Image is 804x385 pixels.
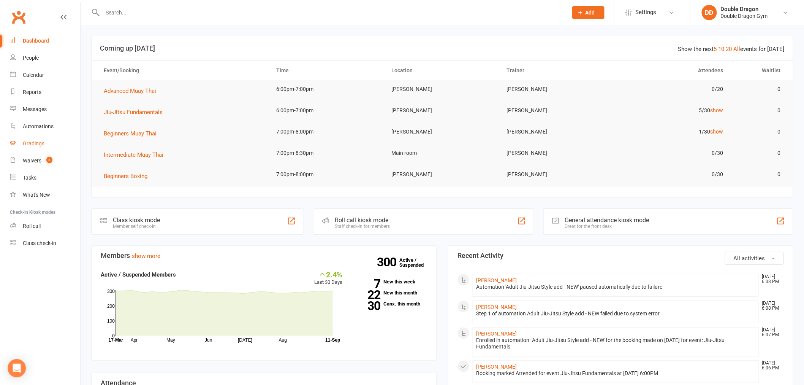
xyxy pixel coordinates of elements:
[354,279,427,284] a: 7New this week
[721,13,768,19] div: Double Dragon Gym
[132,253,160,259] a: show more
[476,304,517,310] a: [PERSON_NAME]
[101,271,176,278] strong: Active / Suspended Members
[758,328,783,337] time: [DATE] 6:07 PM
[725,252,784,265] button: All activities
[721,6,768,13] div: Double Dragon
[23,175,36,181] div: Tasks
[500,102,615,119] td: [PERSON_NAME]
[615,61,730,80] th: Attendees
[385,61,500,80] th: Location
[615,102,730,119] td: 5/30
[730,61,787,80] th: Waitlist
[10,101,80,118] a: Messages
[500,80,615,98] td: [PERSON_NAME]
[476,331,517,337] a: [PERSON_NAME]
[615,123,730,141] td: 1/30
[354,301,427,306] a: 30Canx. this month
[730,102,787,119] td: 0
[476,310,755,317] div: Step 1 of automation Adult Jiu-Jitsu Style add - NEW failed due to system error
[10,49,80,67] a: People
[500,165,615,183] td: [PERSON_NAME]
[385,102,500,119] td: [PERSON_NAME]
[9,8,28,27] a: Clubworx
[101,252,427,259] h3: Members
[714,46,717,52] a: 5
[399,252,433,273] a: 300Active / Suspended
[719,46,725,52] a: 10
[730,165,787,183] td: 0
[476,337,755,350] div: Enrolled in automation: 'Adult Jiu-Jitsu Style add - NEW' for the booking made on [DATE] for even...
[385,80,500,98] td: [PERSON_NAME]
[23,106,47,112] div: Messages
[710,129,723,135] a: show
[270,102,385,119] td: 6:00pm-7:00pm
[23,55,39,61] div: People
[730,123,787,141] td: 0
[500,144,615,162] td: [PERSON_NAME]
[565,224,649,229] div: Great for the front desk
[10,186,80,204] a: What's New
[104,173,147,180] span: Beginners Boxing
[23,223,41,229] div: Roll call
[23,240,56,246] div: Class check-in
[104,130,157,137] span: Beginners Muay Thai
[385,123,500,141] td: [PERSON_NAME]
[726,46,732,52] a: 20
[636,4,657,21] span: Settings
[354,278,381,290] strong: 7
[100,7,562,18] input: Search...
[734,255,765,262] span: All activities
[734,46,741,52] a: All
[730,144,787,162] td: 0
[10,169,80,186] a: Tasks
[758,301,783,311] time: [DATE] 6:08 PM
[758,274,783,284] time: [DATE] 6:08 PM
[615,144,730,162] td: 0/30
[10,235,80,252] a: Class kiosk mode
[10,84,80,101] a: Reports
[565,216,649,224] div: General attendance kiosk mode
[354,290,427,295] a: 22New this month
[500,61,615,80] th: Trainer
[335,216,390,224] div: Roll call kiosk mode
[10,135,80,152] a: Gradings
[104,151,163,158] span: Intermediate Muay Thai
[572,6,605,19] button: Add
[615,80,730,98] td: 0/20
[8,359,26,377] div: Open Intercom Messenger
[500,123,615,141] td: [PERSON_NAME]
[270,165,385,183] td: 7:00pm-8:00pm
[354,289,381,301] strong: 22
[586,10,595,16] span: Add
[678,45,785,54] div: Show the next events for [DATE]
[457,252,784,259] h3: Recent Activity
[104,129,162,138] button: Beginners Muay Thai
[113,216,160,224] div: Class kiosk mode
[104,109,163,116] span: Jiu-Jitsu Fundamentals
[270,123,385,141] td: 7:00pm-8:00pm
[10,152,80,169] a: Waivers 3
[10,67,80,84] a: Calendar
[23,157,41,164] div: Waivers
[476,370,755,377] div: Booking marked Attended for event Jiu-Jitsu Fundamentals at [DATE] 6:00PM
[10,218,80,235] a: Roll call
[23,89,41,95] div: Reports
[104,108,168,117] button: Jiu-Jitsu Fundamentals
[104,172,153,181] button: Beginners Boxing
[702,5,717,20] div: DD
[730,80,787,98] td: 0
[23,192,50,198] div: What's New
[270,61,385,80] th: Time
[335,224,390,229] div: Staff check-in for members
[97,61,270,80] th: Event/Booking
[315,270,343,286] div: Last 30 Days
[104,150,169,159] button: Intermediate Muay Thai
[354,300,381,312] strong: 30
[10,32,80,49] a: Dashboard
[270,80,385,98] td: 6:00pm-7:00pm
[104,87,156,94] span: Advanced Muay Thai
[46,157,52,163] span: 3
[385,144,500,162] td: Main room
[615,165,730,183] td: 0/30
